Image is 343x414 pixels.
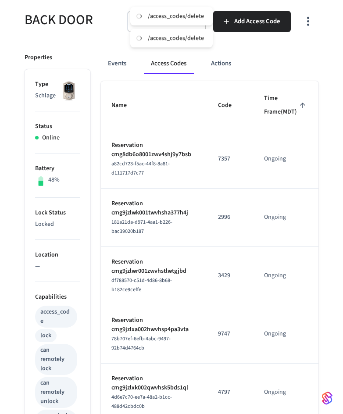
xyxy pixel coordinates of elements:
[218,213,243,222] p: 2996
[40,346,72,373] div: can remotely lock
[35,80,80,89] p: Type
[111,374,197,393] p: Reservation cmg9jzlxk002qwvhsk5bds1ql
[111,277,172,293] span: df788570-c51d-4d86-8b68-b182ce9ceffe
[264,92,308,119] span: Time Frame(MDT)
[234,16,280,27] span: Add Access Code
[111,393,172,410] span: 4d6e7c70-ee7a-48a2-b1cc-488d42cbdc0b
[111,257,197,276] p: Reservation cmg9jzlwr001zwvhstlwtgjbd
[254,189,319,247] td: Ongoing
[111,335,171,352] span: 78b707ef-6efb-4abc-9497-92b74d4764cb
[218,388,243,397] p: 4797
[254,130,319,189] td: Ongoing
[254,247,319,305] td: Ongoing
[40,378,72,406] div: can remotely unlock
[35,91,80,100] p: Schlage
[213,11,291,32] button: Add Access Code
[35,250,80,260] p: Location
[40,331,51,340] div: lock
[42,133,60,143] p: Online
[111,160,170,177] span: a82cd723-f5ac-44f8-8a81-d111717d7c77
[101,53,133,74] button: Events
[111,316,197,334] p: Reservation cmg9jzlxa002hwvhsp4pa3vta
[101,53,319,74] div: ant example
[40,307,72,326] div: access_code
[35,262,80,271] p: —
[58,80,80,102] img: Schlage Sense Smart Deadbolt with Camelot Trim, Front
[35,164,80,173] p: Battery
[35,220,80,229] p: Locked
[218,154,243,164] p: 7357
[111,99,138,112] span: Name
[148,12,204,20] div: /access_codes/delete
[148,34,204,42] div: /access_codes/delete
[35,122,80,131] p: Status
[322,391,332,405] img: SeamLogoGradient.69752ec5.svg
[111,218,172,235] span: 181a21da-d971-4aa1-b226-bac39020b187
[48,175,60,185] p: 48%
[111,199,197,218] p: Reservation cmg9jzlwk001twvhsha377h4j
[25,11,117,29] h5: BACK DOOR
[218,99,243,112] span: Code
[254,305,319,364] td: Ongoing
[144,53,193,74] button: Access Codes
[111,141,197,159] p: Reservation cmg8db6o8001zwv4shj9y7bsb
[35,293,80,302] p: Capabilities
[218,329,243,339] p: 9747
[204,53,238,74] button: Actions
[35,208,80,218] p: Lock Status
[25,53,52,62] p: Properties
[218,271,243,280] p: 3429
